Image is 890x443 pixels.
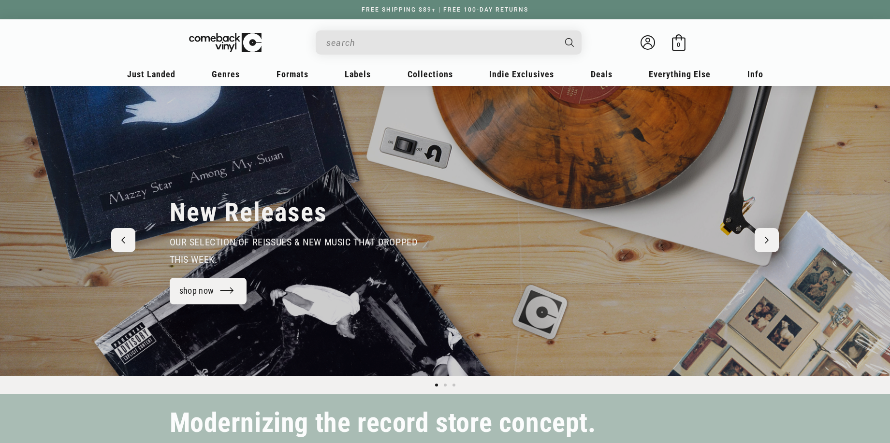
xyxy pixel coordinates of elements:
button: Previous slide [111,228,135,252]
span: Collections [408,69,453,79]
span: our selection of reissues & new music that dropped this week. [170,236,418,265]
h2: Modernizing the record store concept. [170,412,596,434]
div: Search [316,30,582,55]
a: shop now [170,278,247,304]
span: Labels [345,69,371,79]
button: Load slide 2 of 3 [441,381,450,389]
button: Load slide 1 of 3 [432,381,441,389]
span: Info [747,69,763,79]
button: Load slide 3 of 3 [450,381,458,389]
span: Everything Else [649,69,711,79]
input: search [326,33,555,53]
h2: New Releases [170,197,327,229]
button: Next slide [755,228,779,252]
span: Genres [212,69,240,79]
span: Deals [591,69,613,79]
span: Indie Exclusives [489,69,554,79]
button: Search [556,30,583,55]
span: Formats [277,69,308,79]
span: 0 [677,41,680,48]
a: FREE SHIPPING $89+ | FREE 100-DAY RETURNS [352,6,538,13]
span: Just Landed [127,69,175,79]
